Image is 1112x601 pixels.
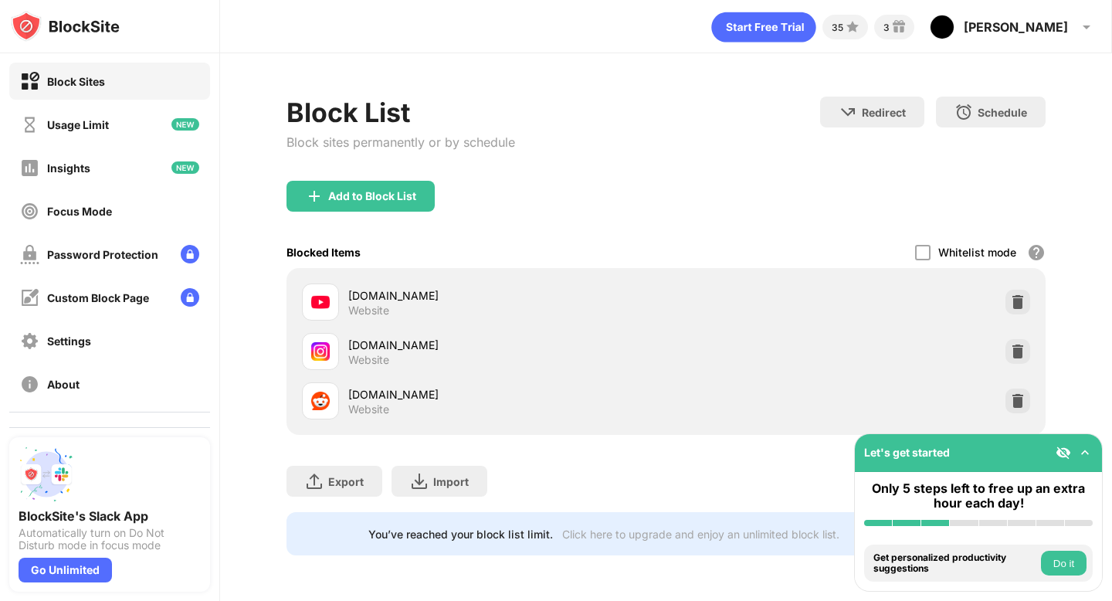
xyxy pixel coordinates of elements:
[20,158,39,178] img: insights-off.svg
[47,118,109,131] div: Usage Limit
[47,334,91,348] div: Settings
[19,447,74,502] img: push-slack.svg
[843,18,862,36] img: points-small.svg
[348,386,666,402] div: [DOMAIN_NAME]
[311,392,330,410] img: favicons
[978,106,1027,119] div: Schedule
[1077,445,1093,460] img: omni-setup-toggle.svg
[348,304,389,317] div: Website
[171,161,199,174] img: new-icon.svg
[964,19,1068,35] div: [PERSON_NAME]
[368,528,553,541] div: You’ve reached your block list limit.
[181,288,199,307] img: lock-menu.svg
[286,246,361,259] div: Blocked Items
[20,245,39,264] img: password-protection-off.svg
[1056,445,1071,460] img: eye-not-visible.svg
[20,375,39,394] img: about-off.svg
[20,115,39,134] img: time-usage-off.svg
[47,248,158,261] div: Password Protection
[348,337,666,353] div: [DOMAIN_NAME]
[328,475,364,488] div: Export
[19,558,112,582] div: Go Unlimited
[311,342,330,361] img: favicons
[171,118,199,131] img: new-icon.svg
[328,190,416,202] div: Add to Block List
[1041,551,1087,576] button: Do it
[11,11,120,42] img: logo-blocksite.svg
[181,245,199,263] img: lock-menu.svg
[47,205,112,218] div: Focus Mode
[864,446,950,459] div: Let's get started
[286,97,515,128] div: Block List
[890,18,908,36] img: reward-small.svg
[19,508,201,524] div: BlockSite's Slack App
[864,481,1093,511] div: Only 5 steps left to free up an extra hour each day!
[348,287,666,304] div: [DOMAIN_NAME]
[47,291,149,304] div: Custom Block Page
[862,106,906,119] div: Redirect
[348,353,389,367] div: Website
[711,12,816,42] div: animation
[883,22,890,33] div: 3
[832,22,843,33] div: 35
[433,475,469,488] div: Import
[20,72,39,91] img: block-on.svg
[873,552,1037,575] div: Get personalized productivity suggestions
[311,293,330,311] img: favicons
[348,402,389,416] div: Website
[47,75,105,88] div: Block Sites
[47,161,90,175] div: Insights
[47,378,80,391] div: About
[20,202,39,221] img: focus-off.svg
[938,246,1016,259] div: Whitelist mode
[19,527,201,552] div: Automatically turn on Do Not Disturb mode in focus mode
[562,528,839,541] div: Click here to upgrade and enjoy an unlimited block list.
[20,288,39,307] img: customize-block-page-off.svg
[286,134,515,150] div: Block sites permanently or by schedule
[930,15,954,39] img: ACg8ocJKU3-ScC9Vqi0dgJ-2y8sASiLEl9tnwsSTWDI8u9wO9dgvTuGY=s96-c
[20,331,39,351] img: settings-off.svg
